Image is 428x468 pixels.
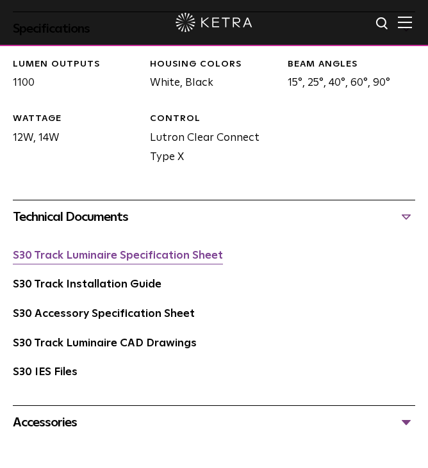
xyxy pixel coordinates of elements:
[176,13,252,32] img: ketra-logo-2019-white
[278,58,415,93] div: 15°, 25°, 40°, 60°, 90°
[150,113,277,125] div: CONTROL
[3,58,140,93] div: 1100
[13,207,415,227] div: Technical Documents
[13,113,140,125] div: WATTAGE
[13,309,195,319] a: S30 Accessory Specification Sheet
[13,367,78,378] a: S30 IES Files
[13,250,223,261] a: S30 Track Luminaire Specification Sheet
[3,113,140,168] div: 12W, 14W
[375,16,391,32] img: search icon
[13,338,197,349] a: S30 Track Luminaire CAD Drawings
[150,58,277,71] div: HOUSING COLORS
[13,58,140,71] div: LUMEN OUTPUTS
[13,279,161,290] a: S30 Track Installation Guide
[398,16,412,28] img: Hamburger%20Nav.svg
[140,58,277,93] div: White, Black
[288,58,415,71] div: BEAM ANGLES
[140,113,277,168] div: Lutron Clear Connect Type X
[13,412,415,433] div: Accessories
